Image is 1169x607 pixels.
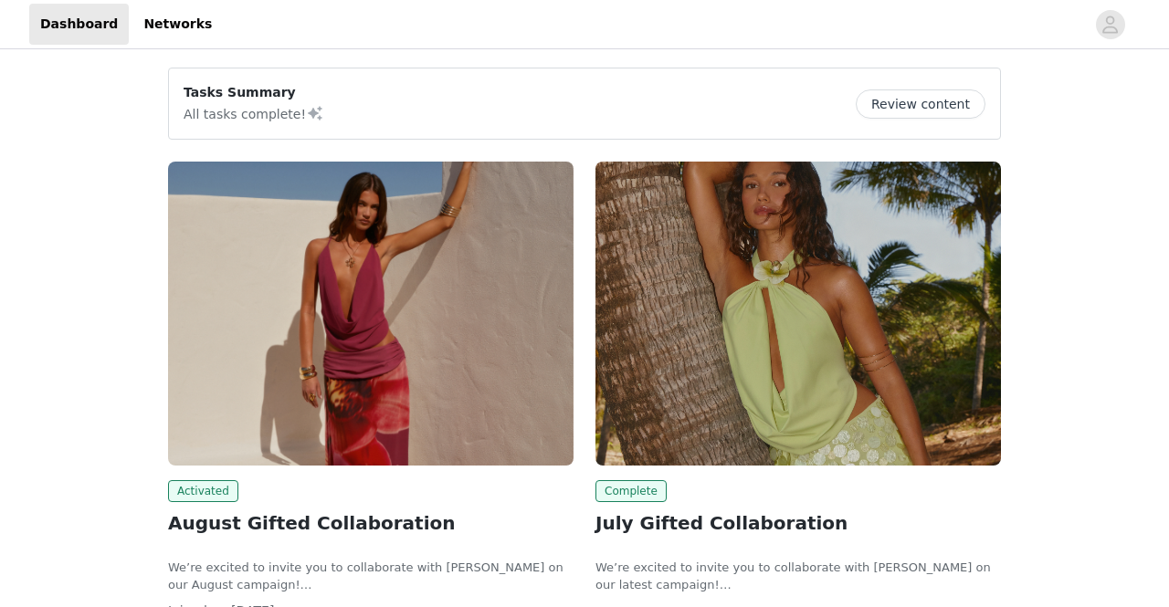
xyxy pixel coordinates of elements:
img: Peppermayo AUS [595,162,1001,466]
h2: August Gifted Collaboration [168,509,574,537]
a: Networks [132,4,223,45]
p: All tasks complete! [184,102,324,124]
button: Review content [856,89,985,119]
h2: July Gifted Collaboration [595,509,1001,537]
div: avatar [1101,10,1119,39]
p: Tasks Summary [184,83,324,102]
a: Dashboard [29,4,129,45]
span: Complete [595,480,667,502]
span: Activated [168,480,238,502]
p: We’re excited to invite you to collaborate with [PERSON_NAME] on our August campaign! [168,559,574,594]
p: We’re excited to invite you to collaborate with [PERSON_NAME] on our latest campaign! [595,559,1001,594]
img: Peppermayo AUS [168,162,574,466]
